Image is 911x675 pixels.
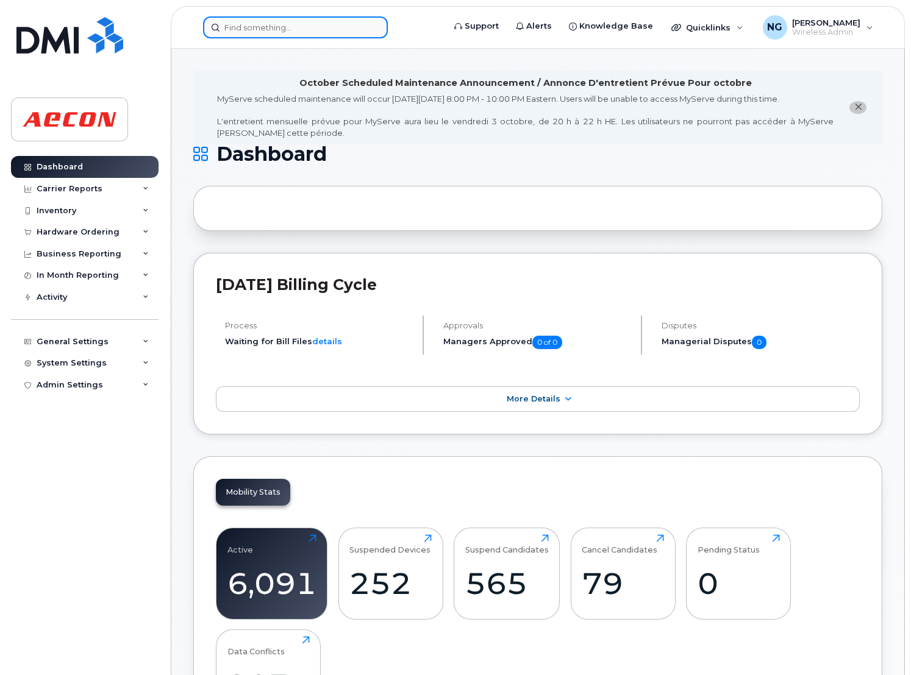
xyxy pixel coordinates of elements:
div: 565 [465,565,549,601]
span: 0 of 0 [532,336,562,349]
span: More Details [507,394,560,403]
h2: [DATE] Billing Cycle [216,275,860,294]
div: 79 [582,565,664,601]
div: Pending Status [698,534,760,554]
li: Waiting for Bill Files [225,336,412,347]
div: Cancel Candidates [582,534,657,554]
h4: Process [225,321,412,330]
a: Pending Status0 [698,534,780,612]
a: Active6,091 [227,534,316,612]
h4: Approvals [443,321,631,330]
h5: Managers Approved [443,336,631,349]
button: close notification [849,101,866,114]
div: 0 [698,565,780,601]
div: Active [227,534,253,554]
h5: Managerial Disputes [662,336,860,349]
span: Dashboard [216,145,327,163]
div: MyServe scheduled maintenance will occur [DATE][DATE] 8:00 PM - 10:00 PM Eastern. Users will be u... [217,93,834,138]
div: Data Conflicts [227,636,285,656]
a: Suspended Devices252 [349,534,432,612]
a: details [312,336,342,346]
span: 0 [752,336,766,349]
a: Suspend Candidates565 [465,534,549,612]
div: Suspend Candidates [465,534,549,554]
div: 6,091 [227,565,316,601]
div: October Scheduled Maintenance Announcement / Annonce D'entretient Prévue Pour octobre [299,77,752,90]
div: 252 [349,565,432,601]
h4: Disputes [662,321,860,330]
div: Suspended Devices [349,534,430,554]
a: Cancel Candidates79 [582,534,664,612]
